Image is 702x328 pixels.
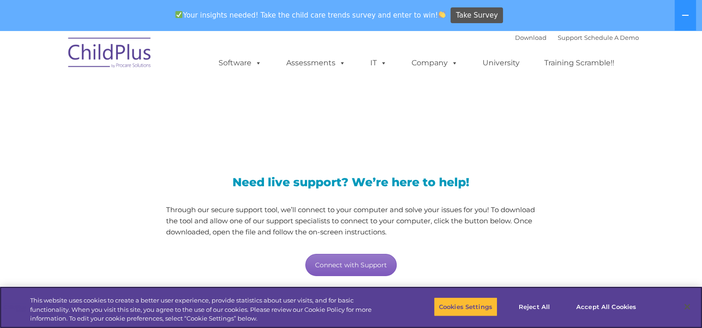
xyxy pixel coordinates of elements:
[505,297,563,316] button: Reject All
[30,296,386,323] div: This website uses cookies to create a better user experience, provide statistics about user visit...
[361,54,396,72] a: IT
[584,34,639,41] a: Schedule A Demo
[172,6,450,24] span: Your insights needed! Take the child care trends survey and enter to win!
[64,31,156,77] img: ChildPlus by Procare Solutions
[677,296,697,317] button: Close
[402,54,467,72] a: Company
[473,54,529,72] a: University
[209,54,271,72] a: Software
[535,54,624,72] a: Training Scramble!!
[277,54,355,72] a: Assessments
[571,297,641,316] button: Accept All Cookies
[175,11,182,18] img: ✅
[166,177,536,188] h3: Need live support? We’re here to help!
[558,34,582,41] a: Support
[451,7,503,24] a: Take Survey
[166,204,536,238] p: Through our secure support tool, we’ll connect to your computer and solve your issues for you! To...
[71,97,418,126] span: LiveSupport with SplashTop
[438,11,445,18] img: 👏
[515,34,547,41] a: Download
[456,7,498,24] span: Take Survey
[305,254,397,276] a: Connect with Support
[434,297,497,316] button: Cookies Settings
[515,34,639,41] font: |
